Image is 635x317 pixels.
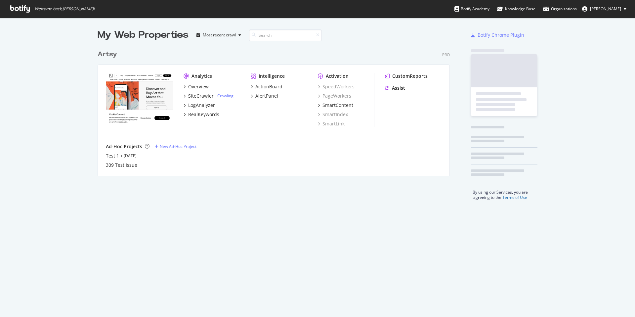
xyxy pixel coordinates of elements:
[155,144,196,149] a: New Ad-Hoc Project
[184,93,233,99] a: SiteCrawler- Crawling
[188,83,209,90] div: Overview
[217,93,233,99] a: Crawling
[318,83,355,90] a: SpeedWorkers
[215,93,233,99] div: -
[184,102,215,109] a: LogAnalyzer
[442,52,450,58] div: Pro
[590,6,621,12] span: Paul Sanders
[478,32,524,38] div: Botify Chrome Plugin
[188,93,214,99] div: SiteCrawler
[463,186,537,200] div: By using our Services, you are agreeing to the
[194,30,244,40] button: Most recent crawl
[255,93,278,99] div: AlertPanel
[160,144,196,149] div: New Ad-Hoc Project
[191,73,212,79] div: Analytics
[385,85,405,91] a: Assist
[322,102,353,109] div: SmartContent
[98,50,117,59] div: Artsy
[497,6,535,12] div: Knowledge Base
[543,6,577,12] div: Organizations
[98,28,189,42] div: My Web Properties
[318,102,353,109] a: SmartContent
[184,111,219,118] a: RealKeywords
[318,111,348,118] a: SmartIndex
[471,32,524,38] a: Botify Chrome Plugin
[251,93,278,99] a: AlertPanel
[392,73,428,79] div: CustomReports
[98,50,120,59] a: Artsy
[326,73,349,79] div: Activation
[35,6,95,12] span: Welcome back, [PERSON_NAME] !
[318,120,345,127] a: SmartLink
[106,143,142,150] div: Ad-Hoc Projects
[502,195,527,200] a: Terms of Use
[106,162,137,168] a: 309 Test Issue
[318,93,351,99] a: PageWorkers
[249,29,322,41] input: Search
[385,73,428,79] a: CustomReports
[106,73,173,126] img: artsy.net
[255,83,282,90] div: ActionBoard
[184,83,209,90] a: Overview
[251,83,282,90] a: ActionBoard
[188,111,219,118] div: RealKeywords
[203,33,236,37] div: Most recent crawl
[259,73,285,79] div: Intelligence
[188,102,215,109] div: LogAnalyzer
[454,6,489,12] div: Botify Academy
[392,85,405,91] div: Assist
[98,42,455,176] div: grid
[106,153,119,159] a: Test 1
[124,153,137,158] a: [DATE]
[577,4,632,14] button: [PERSON_NAME]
